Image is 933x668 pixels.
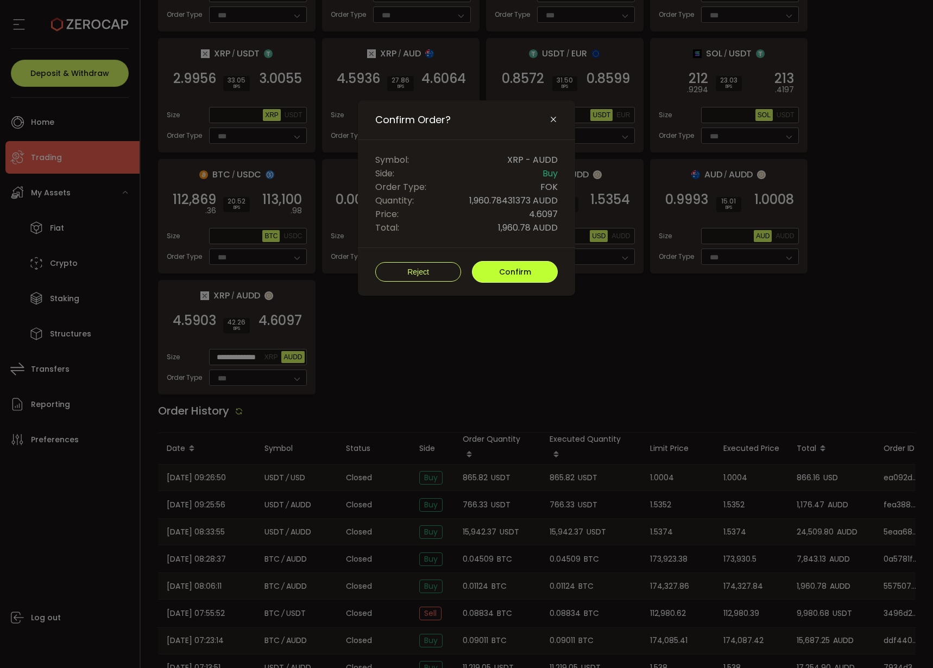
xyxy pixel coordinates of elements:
span: Reject [407,268,429,276]
span: 4.6097 [529,207,558,221]
span: Symbol: [375,153,409,167]
span: Side: [375,167,394,180]
span: Confirm Order? [375,113,451,126]
span: 1,960.78431373 AUDD [469,194,558,207]
button: Reject [375,262,461,282]
button: Confirm [472,261,558,283]
span: Order Type: [375,180,426,194]
span: Total: [375,221,399,234]
span: XRP - AUDD [507,153,558,167]
span: Confirm [499,266,531,277]
span: Buy [543,167,558,180]
span: Price: [375,207,399,221]
div: Confirm Order? [358,100,575,296]
span: Quantity: [375,194,414,207]
button: Close [549,115,558,125]
span: 1,960.78 AUDD [498,221,558,234]
span: FOK [540,180,558,194]
iframe: Chat Widget [804,551,933,668]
